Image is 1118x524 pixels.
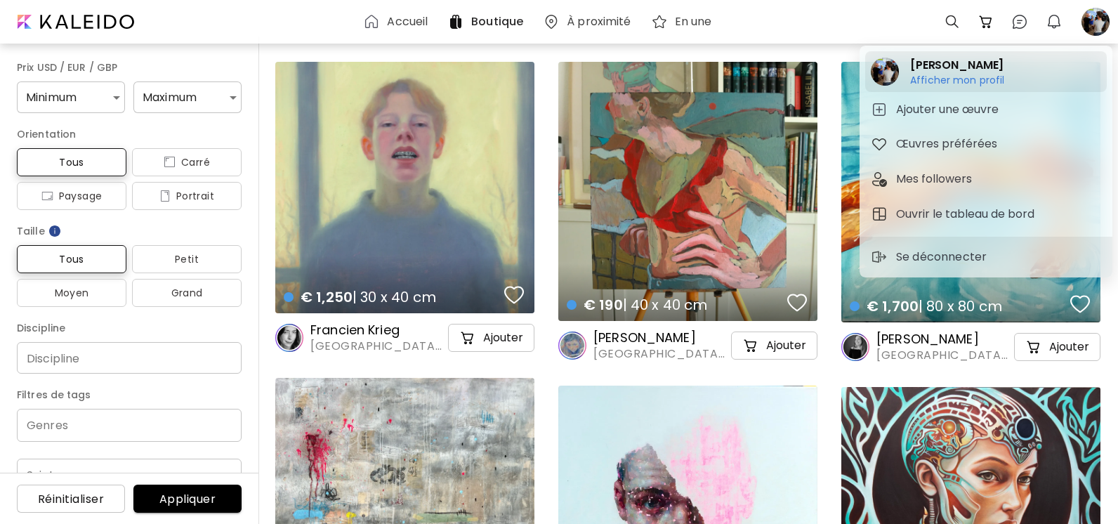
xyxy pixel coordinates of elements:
p: Se déconnecter [896,249,991,266]
img: tab [871,136,888,152]
button: tabMes followers [865,165,1107,193]
h5: Ajouter une œuvre [896,101,1003,118]
img: sign-out [871,249,888,266]
h2: [PERSON_NAME] [910,57,1005,74]
img: tab [871,206,888,223]
img: tab [871,101,888,118]
button: sign-outSe déconnecter [865,243,997,271]
h5: Œuvres préférées [896,136,1001,152]
button: tabAjouter une œuvre [865,96,1107,124]
img: tab [871,171,888,188]
button: tabŒuvres préférées [865,130,1107,158]
h5: Mes followers [896,171,976,188]
button: tabOuvrir le tableau de bord [865,200,1107,228]
h6: Afficher mon profil [910,74,1005,86]
h5: Ouvrir le tableau de bord [896,206,1039,223]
